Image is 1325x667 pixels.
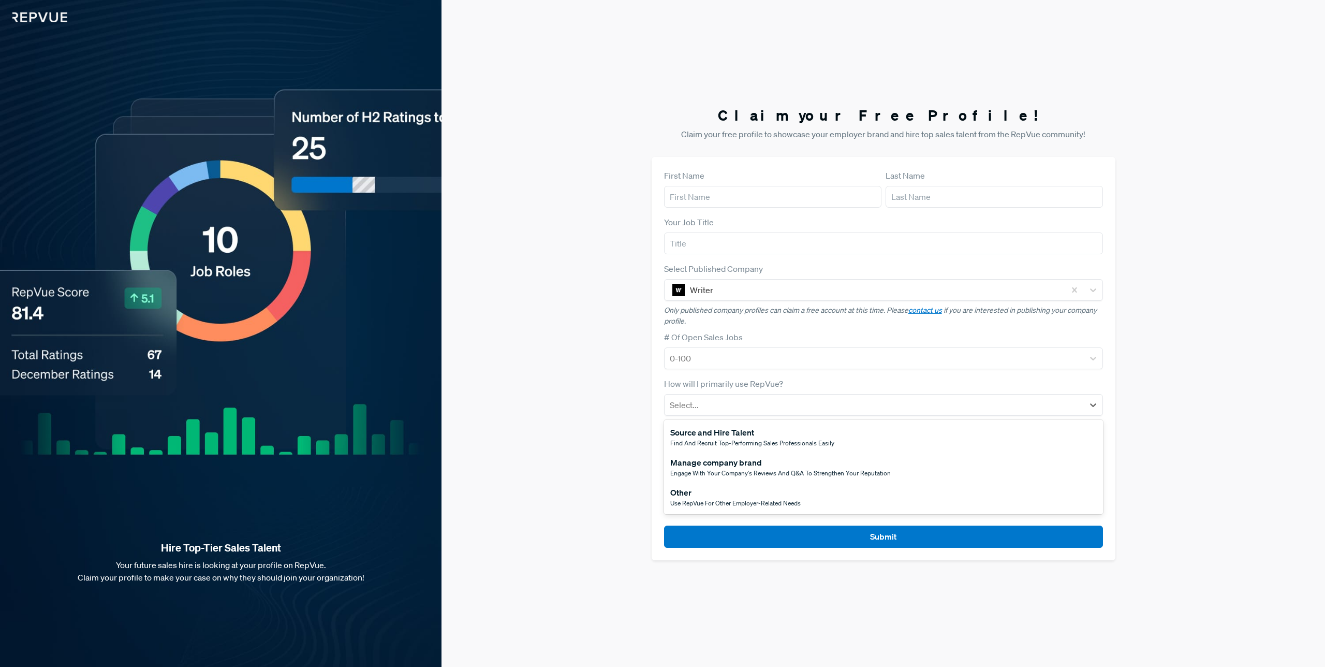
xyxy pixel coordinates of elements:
[672,284,685,296] img: Writer
[664,169,704,182] label: First Name
[664,186,881,208] input: First Name
[886,186,1103,208] input: Last Name
[664,378,783,390] label: How will I primarily use RepVue?
[670,439,834,447] span: Find and recruit top-performing sales professionals easily
[664,216,714,228] label: Your Job Title
[664,526,1103,548] button: Submit
[664,233,1103,254] input: Title
[652,128,1115,140] p: Claim your free profile to showcase your employer brand and hire top sales talent from the RepVue...
[652,107,1115,124] h3: Claim your Free Profile!
[670,469,891,477] span: Engage with your company's reviews and Q&A to strengthen your reputation
[17,541,425,555] strong: Hire Top-Tier Sales Talent
[908,306,942,315] a: contact us
[670,499,801,508] span: Use RepVue for other employer-related needs
[17,559,425,584] p: Your future sales hire is looking at your profile on RepVue. Claim your profile to make your case...
[664,331,743,343] label: # Of Open Sales Jobs
[670,486,801,499] div: Other
[670,456,891,469] div: Manage company brand
[664,305,1103,327] p: Only published company profiles can claim a free account at this time. Please if you are interest...
[886,169,925,182] label: Last Name
[670,426,834,439] div: Source and Hire Talent
[664,263,763,275] label: Select Published Company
